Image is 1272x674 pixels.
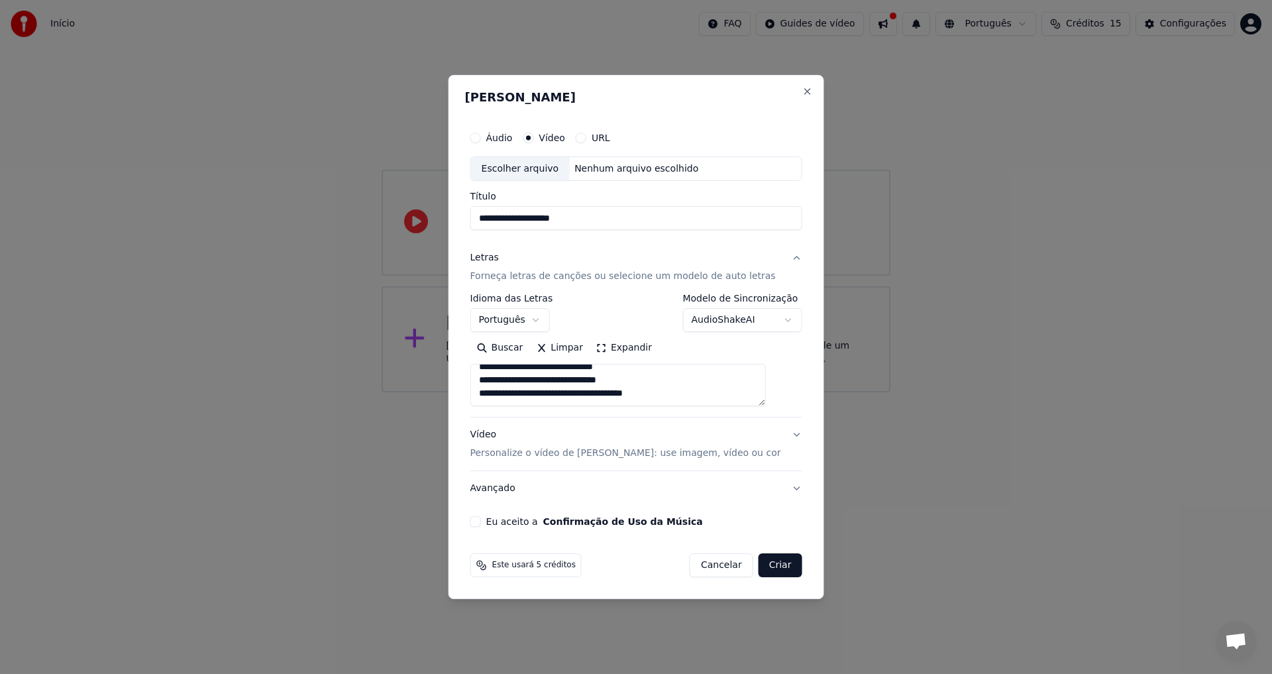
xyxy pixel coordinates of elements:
button: LetrasForneça letras de canções ou selecione um modelo de auto letras [470,241,802,294]
span: Este usará 5 créditos [492,560,576,571]
label: Modelo de Sincronização [682,294,802,304]
button: Limpar [529,338,590,359]
h2: [PERSON_NAME] [465,91,808,103]
label: Áudio [486,133,513,142]
button: Criar [759,553,802,577]
p: Forneça letras de canções ou selecione um modelo de auto letras [470,270,776,284]
label: Idioma das Letras [470,294,553,304]
div: Vídeo [470,429,781,461]
label: Eu aceito a [486,517,703,526]
p: Personalize o vídeo de [PERSON_NAME]: use imagem, vídeo ou cor [470,447,781,460]
button: Eu aceito a [543,517,703,526]
label: URL [592,133,610,142]
label: Vídeo [539,133,565,142]
button: Cancelar [690,553,753,577]
button: Avançado [470,471,802,506]
div: LetrasForneça letras de canções ou selecione um modelo de auto letras [470,294,802,418]
div: Escolher arquivo [471,157,570,181]
button: VídeoPersonalize o vídeo de [PERSON_NAME]: use imagem, vídeo ou cor [470,418,802,471]
div: Nenhum arquivo escolhido [569,162,704,176]
button: Expandir [590,338,659,359]
button: Buscar [470,338,530,359]
label: Título [470,192,802,201]
div: Letras [470,252,499,265]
